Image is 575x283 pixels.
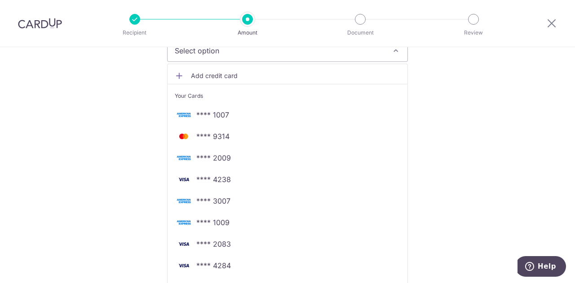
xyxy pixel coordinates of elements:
p: Recipient [102,28,168,37]
button: Select option [167,39,408,62]
img: AMEX [175,196,193,206]
a: Add credit card [168,68,407,84]
span: Select option [175,45,384,56]
img: MASTERCARD [175,131,193,142]
p: Review [440,28,507,37]
img: AMEX [175,217,193,228]
span: Add credit card [191,71,400,80]
img: VISA [175,174,193,185]
img: VISA [175,260,193,271]
p: Amount [214,28,281,37]
p: Document [327,28,394,37]
span: Your Cards [175,91,203,100]
img: CardUp [18,18,62,29]
img: AMEX [175,109,193,120]
iframe: Opens a widget where you can find more information [517,256,566,279]
img: AMEX [175,152,193,163]
img: VISA [175,239,193,249]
